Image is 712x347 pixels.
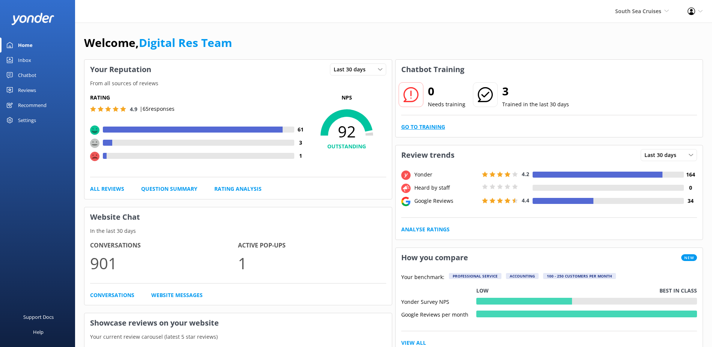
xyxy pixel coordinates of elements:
div: Settings [18,113,36,128]
a: Analyse Ratings [401,225,450,234]
a: Digital Res Team [139,35,232,50]
h3: How you compare [396,248,474,267]
p: Best in class [659,287,697,295]
p: Needs training [428,100,465,109]
h3: Your Reputation [84,60,157,79]
p: In the last 30 days [84,227,392,235]
h4: 164 [684,170,697,179]
div: Home [18,38,33,53]
p: NPS [307,94,386,102]
span: 4.9 [130,106,137,113]
span: 4.2 [522,170,529,178]
a: Website Messages [151,291,203,299]
div: Accounting [506,273,539,279]
h3: Review trends [396,145,460,165]
div: Heard by staff [412,184,480,192]
h1: Welcome, [84,34,232,52]
h5: Rating [90,94,307,102]
h4: 61 [294,125,307,134]
p: Low [476,287,489,295]
span: Last 30 days [644,151,681,159]
h3: Website Chat [84,207,392,227]
p: 1 [238,250,386,276]
div: 100 - 250 customers per month [543,273,616,279]
div: Recommend [18,98,47,113]
h3: Chatbot Training [396,60,470,79]
a: Conversations [90,291,134,299]
div: Yonder Survey NPS [401,298,476,305]
h4: 3 [294,139,307,147]
h4: Active Pop-ups [238,241,386,250]
div: Inbox [18,53,31,68]
div: Yonder [412,170,480,179]
a: Go to Training [401,123,445,131]
h4: Conversations [90,241,238,250]
p: Your benchmark: [401,273,444,282]
p: Your current review carousel (latest 5 star reviews) [84,333,392,341]
div: Support Docs [23,309,54,324]
a: All Reviews [90,185,124,193]
p: From all sources of reviews [84,79,392,88]
p: | 65 responses [140,105,175,113]
div: Reviews [18,83,36,98]
img: yonder-white-logo.png [11,13,54,25]
h4: OUTSTANDING [307,142,386,151]
div: Help [33,324,44,339]
div: Google Reviews [412,197,480,205]
p: Trained in the last 30 days [502,100,569,109]
h4: 0 [684,184,697,192]
span: 4.4 [522,197,529,204]
h2: 3 [502,82,569,100]
span: New [681,254,697,261]
span: Last 30 days [334,65,370,74]
span: South Sea Cruises [615,8,661,15]
a: Question Summary [141,185,197,193]
div: Professional Service [449,273,501,279]
div: Google Reviews per month [401,311,476,317]
a: View All [401,339,426,347]
div: Chatbot [18,68,36,83]
h3: Showcase reviews on your website [84,313,392,333]
span: 92 [307,122,386,141]
a: Rating Analysis [214,185,262,193]
h4: 34 [684,197,697,205]
h4: 1 [294,152,307,160]
p: 901 [90,250,238,276]
h2: 0 [428,82,465,100]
